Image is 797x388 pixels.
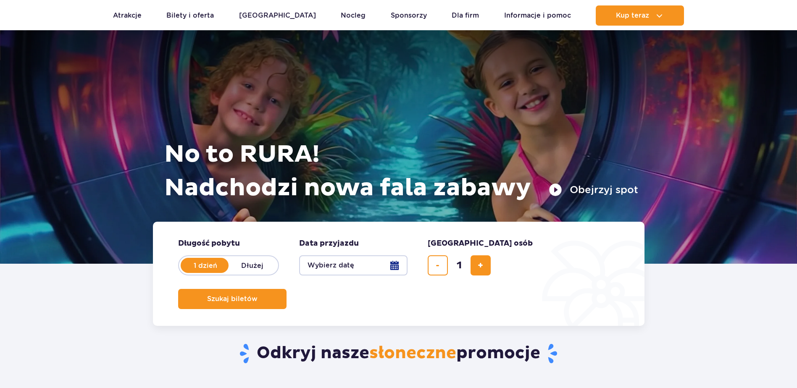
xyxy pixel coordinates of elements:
span: słoneczne [369,343,456,364]
label: 1 dzień [181,257,229,274]
label: Dłużej [229,257,276,274]
button: usuń bilet [428,255,448,275]
a: Informacje i pomoc [504,5,571,26]
button: Wybierz datę [299,255,408,275]
button: dodaj bilet [471,255,491,275]
h1: No to RURA! Nadchodzi nowa fala zabawy [164,138,638,205]
span: Szukaj biletów [207,295,258,303]
a: Atrakcje [113,5,142,26]
a: Bilety i oferta [166,5,214,26]
a: Sponsorzy [391,5,427,26]
button: Obejrzyj spot [549,183,638,197]
form: Planowanie wizyty w Park of Poland [153,222,644,326]
span: [GEOGRAPHIC_DATA] osób [428,239,533,249]
button: Szukaj biletów [178,289,287,309]
input: liczba biletów [449,255,469,275]
h2: Odkryj nasze promocje [153,343,644,364]
span: Data przyjazdu [299,239,359,249]
a: Dla firm [452,5,479,26]
a: [GEOGRAPHIC_DATA] [239,5,316,26]
a: Nocleg [341,5,366,26]
span: Długość pobytu [178,239,240,249]
span: Kup teraz [616,12,649,19]
button: Kup teraz [596,5,684,26]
